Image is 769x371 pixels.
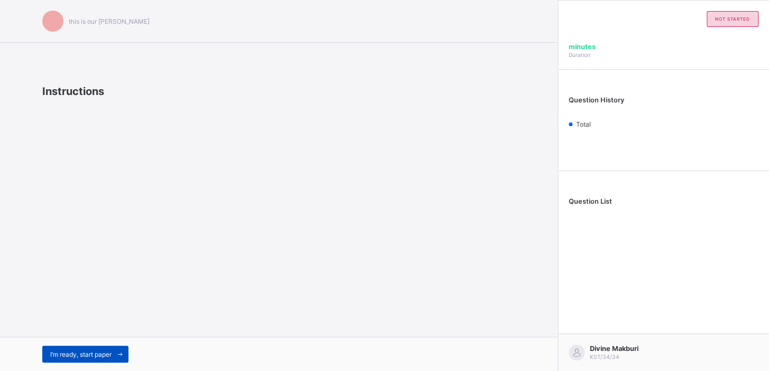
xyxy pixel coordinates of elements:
[569,197,612,205] span: Question List
[569,96,624,104] span: Question History
[715,16,750,22] span: not started
[50,350,112,358] span: I’m ready, start paper
[590,354,619,360] span: KST/34/34
[42,85,104,98] span: Instructions
[569,43,596,51] span: minutes
[576,120,590,128] span: Total
[590,345,638,353] span: Divine Makburi
[69,17,150,25] span: this is our [PERSON_NAME]
[569,52,590,58] span: Duration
